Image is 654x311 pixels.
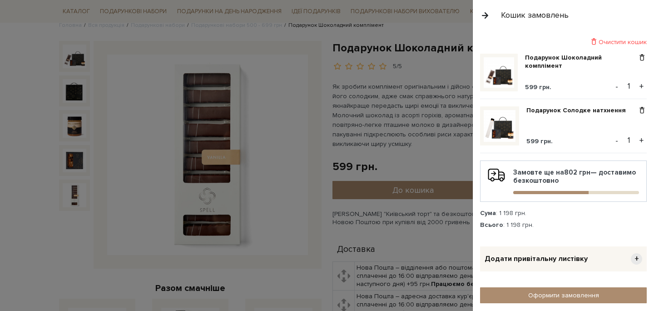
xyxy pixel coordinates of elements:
button: - [612,80,621,93]
span: 599 грн. [525,83,551,91]
div: Очистити кошик [480,38,647,46]
button: + [636,80,647,93]
span: 599 грн. [526,137,553,145]
span: + [631,253,642,265]
strong: Всього [480,221,503,229]
img: Подарунок Шоколадний комплімент [484,57,514,88]
div: Замовте ще на — доставимо безкоштовно [488,168,639,194]
span: Додати привітальну листівку [485,254,588,264]
div: : 1 198 грн. [480,221,647,229]
strong: Сума [480,209,496,217]
b: 802 грн [564,168,590,176]
a: Подарунок Солодке натхнення [526,106,633,115]
a: Оформити замовлення [480,287,647,303]
button: - [612,134,621,147]
button: + [636,134,647,147]
div: Кошик замовлень [501,10,569,20]
div: : 1 198 грн. [480,209,647,217]
a: Подарунок Шоколадний комплімент [525,54,637,70]
img: Подарунок Солодке натхнення [484,110,515,142]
